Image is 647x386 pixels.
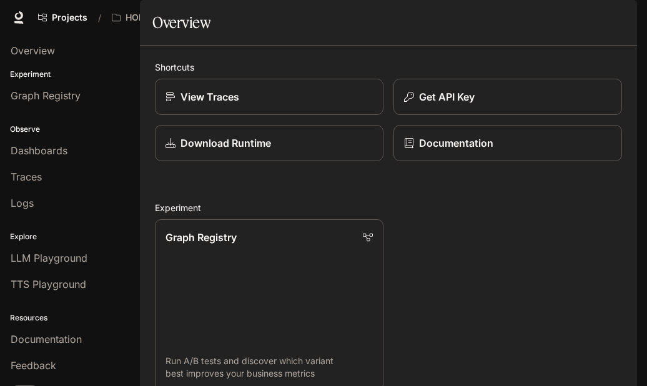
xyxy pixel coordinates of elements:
a: Download Runtime [155,125,383,161]
p: Graph Registry [165,230,237,245]
p: HOME [126,12,152,23]
button: Get API Key [393,79,622,115]
span: Projects [52,12,87,23]
p: Documentation [419,136,493,151]
p: Get API Key [419,89,475,104]
a: View Traces [155,79,383,115]
p: View Traces [180,89,239,104]
a: Documentation [393,125,622,161]
h2: Experiment [155,201,622,214]
h1: Overview [152,10,210,35]
p: Run A/B tests and discover which variant best improves your business metrics [165,355,373,380]
button: All workspaces [106,5,171,30]
a: Go to projects [32,5,93,30]
h2: Shortcuts [155,61,622,74]
div: / [93,11,106,24]
p: Download Runtime [180,136,271,151]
